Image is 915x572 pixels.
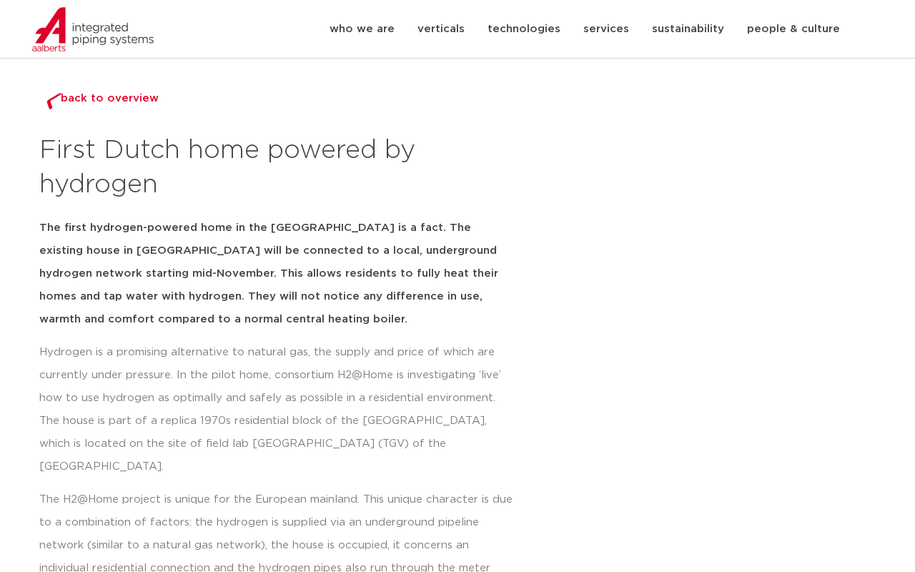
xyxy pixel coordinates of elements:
strong: The first hydrogen-powered home in the [GEOGRAPHIC_DATA] is a fact. The existing house in [GEOGRA... [39,222,498,325]
p: Hydrogen is a promising alternative to natural gas, the supply and price of which are currently u... [39,341,517,478]
h2: First Dutch home powered by hydrogen [39,134,517,202]
a: back to overview [41,93,164,111]
span: back to overview [61,93,159,110]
